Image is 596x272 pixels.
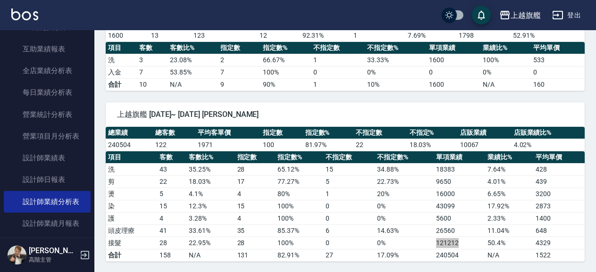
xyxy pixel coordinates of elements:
td: 0 [311,66,365,78]
td: 1600 [106,29,149,41]
td: 22.95 % [186,237,235,249]
td: 52.91 % [511,29,585,41]
div: 上越旗艦 [511,9,541,21]
th: 平均單價 [531,42,585,54]
a: 設計師業績表 [4,147,91,169]
th: 業績比% [480,42,531,54]
td: 100 % [275,200,323,212]
td: 1971 [195,139,260,151]
th: 指定數% [303,127,353,139]
td: 3.28 % [186,212,235,224]
td: 43099 [434,200,485,212]
td: 4.02 % [512,139,585,151]
td: 1798 [456,29,511,41]
td: 28 [157,237,187,249]
td: 5 [323,175,375,188]
td: 82.91% [275,249,323,261]
th: 項目 [106,151,157,164]
td: 20 % [375,188,434,200]
td: 2 [218,54,260,66]
td: 28 [235,163,276,175]
a: 設計師抽成報表 [4,234,91,256]
td: 6 [323,224,375,237]
td: 17.09% [375,249,434,261]
td: 11.04 % [485,224,533,237]
td: 92.31 % [300,29,351,41]
td: 22.73 % [375,175,434,188]
p: 高階主管 [29,256,77,264]
td: 33.61 % [186,224,235,237]
td: 100 % [480,54,531,66]
td: 護 [106,212,157,224]
td: 15 [235,200,276,212]
td: 131 [235,249,276,261]
th: 單項業績 [434,151,485,164]
td: 10% [365,78,427,91]
td: 1400 [533,212,585,224]
td: 0 % [480,66,531,78]
td: 0 % [375,212,434,224]
td: 77.27 % [275,175,323,188]
td: 43 [157,163,187,175]
td: 1 [351,29,405,41]
td: 4 [157,212,187,224]
td: 9 [218,78,260,91]
td: 0 [323,200,375,212]
td: 5 [157,188,187,200]
td: 4.1 % [186,188,235,200]
a: 全店業績分析表 [4,60,91,82]
td: 100 % [275,212,323,224]
td: 35.25 % [186,163,235,175]
button: 登出 [548,7,585,24]
td: 14.63 % [375,224,434,237]
td: 81.97 % [303,139,353,151]
td: 428 [533,163,585,175]
th: 不指定數 [323,151,375,164]
td: 100 % [275,237,323,249]
td: 18.03 % [186,175,235,188]
td: 122 [153,139,195,151]
td: 7 [137,66,168,78]
td: 9650 [434,175,485,188]
td: 26560 [434,224,485,237]
th: 總業績 [106,127,153,139]
span: 上越旗艦 [DATE]~ [DATE] [PERSON_NAME] [117,110,573,119]
th: 單項業績 [427,42,480,54]
th: 業績比% [485,151,533,164]
td: 10067 [458,139,512,151]
td: 28 [235,237,276,249]
td: 16000 [434,188,485,200]
td: 66.67 % [260,54,311,66]
td: 3 [137,54,168,66]
td: 100 [260,139,303,151]
button: save [472,6,491,25]
td: 65.12 % [275,163,323,175]
th: 總客數 [153,127,195,139]
th: 店販業績比% [512,127,585,139]
td: 1 [311,78,365,91]
td: 入金 [106,66,137,78]
td: 1600 [427,54,480,66]
th: 客數比% [186,151,235,164]
a: 每日業績分析表 [4,82,91,103]
th: 指定數 [218,42,260,54]
td: 27 [323,249,375,261]
td: 121212 [434,237,485,249]
a: 營業統計分析表 [4,104,91,125]
td: 洗 [106,163,157,175]
a: 營業項目月分析表 [4,125,91,147]
table: a dense table [106,151,585,262]
button: 上越旗艦 [495,6,545,25]
td: 1 [323,188,375,200]
td: 2.33 % [485,212,533,224]
th: 指定數 [260,127,303,139]
th: 客數 [137,42,168,54]
td: 7.64 % [485,163,533,175]
th: 項目 [106,42,137,54]
td: 1600 [427,78,480,91]
th: 不指定數% [365,42,427,54]
td: 6.65 % [485,188,533,200]
td: 0 [323,237,375,249]
td: 0 % [375,237,434,249]
a: 設計師業績月報表 [4,213,91,234]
